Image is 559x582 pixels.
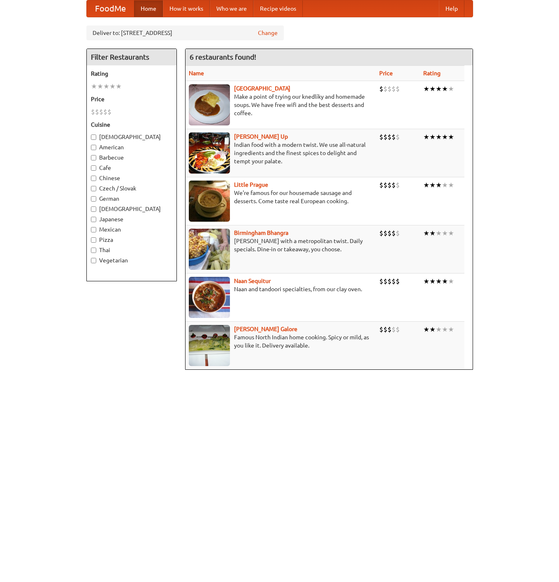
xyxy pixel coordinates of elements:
li: $ [379,181,383,190]
li: $ [95,107,99,116]
li: ★ [423,277,429,286]
li: ★ [442,181,448,190]
li: ★ [423,84,429,93]
li: ★ [423,325,429,334]
input: Vegetarian [91,258,96,263]
li: ★ [436,132,442,141]
input: German [91,196,96,202]
li: ★ [448,132,454,141]
li: $ [396,229,400,238]
a: FoodMe [87,0,134,17]
div: Deliver to: [STREET_ADDRESS] [86,26,284,40]
a: Help [439,0,464,17]
input: Japanese [91,217,96,222]
input: [DEMOGRAPHIC_DATA] [91,134,96,140]
input: American [91,145,96,150]
a: [GEOGRAPHIC_DATA] [234,85,290,92]
li: $ [379,277,383,286]
li: ★ [109,82,116,91]
label: Vegetarian [91,256,172,264]
img: bhangra.jpg [189,229,230,270]
li: $ [383,229,387,238]
li: ★ [442,132,448,141]
ng-pluralize: 6 restaurants found! [190,53,256,61]
img: czechpoint.jpg [189,84,230,125]
li: ★ [423,132,429,141]
a: Birmingham Bhangra [234,230,288,236]
li: ★ [442,229,448,238]
label: German [91,195,172,203]
li: ★ [423,181,429,190]
li: $ [387,229,392,238]
li: $ [392,277,396,286]
a: Name [189,70,204,77]
img: currygalore.jpg [189,325,230,366]
li: ★ [442,325,448,334]
p: Indian food with a modern twist. We use all-natural ingredients and the finest spices to delight ... [189,141,373,165]
li: $ [383,325,387,334]
li: $ [107,107,111,116]
li: $ [396,277,400,286]
li: ★ [429,229,436,238]
label: Thai [91,246,172,254]
h5: Price [91,95,172,103]
li: ★ [103,82,109,91]
a: Little Prague [234,181,268,188]
li: $ [396,84,400,93]
h5: Cuisine [91,121,172,129]
a: Naan Sequitur [234,278,271,284]
label: American [91,143,172,151]
li: ★ [448,277,454,286]
input: Pizza [91,237,96,243]
li: $ [392,325,396,334]
li: ★ [429,84,436,93]
label: Czech / Slovak [91,184,172,192]
h4: Filter Restaurants [87,49,176,65]
p: Naan and tandoori specialties, from our clay oven. [189,285,373,293]
a: Recipe videos [253,0,303,17]
input: Barbecue [91,155,96,160]
li: $ [396,325,400,334]
li: $ [387,84,392,93]
li: $ [392,229,396,238]
a: Who we are [210,0,253,17]
li: ★ [429,277,436,286]
li: $ [392,181,396,190]
a: [PERSON_NAME] Galore [234,326,297,332]
a: How it works [163,0,210,17]
label: Chinese [91,174,172,182]
li: ★ [448,84,454,93]
li: ★ [448,181,454,190]
li: ★ [448,325,454,334]
li: ★ [442,84,448,93]
li: ★ [436,181,442,190]
li: $ [392,84,396,93]
li: ★ [436,277,442,286]
p: Make a point of trying our knedlíky and homemade soups. We have free wifi and the best desserts a... [189,93,373,117]
input: Cafe [91,165,96,171]
img: naansequitur.jpg [189,277,230,318]
label: [DEMOGRAPHIC_DATA] [91,133,172,141]
img: littleprague.jpg [189,181,230,222]
label: Japanese [91,215,172,223]
li: $ [379,132,383,141]
p: We're famous for our housemade sausage and desserts. Come taste real European cooking. [189,189,373,205]
li: $ [387,325,392,334]
p: [PERSON_NAME] with a metropolitan twist. Daily specials. Dine-in or takeaway, you choose. [189,237,373,253]
input: Thai [91,248,96,253]
a: [PERSON_NAME] Up [234,133,288,140]
input: Czech / Slovak [91,186,96,191]
li: $ [396,181,400,190]
li: $ [99,107,103,116]
h5: Rating [91,70,172,78]
a: Price [379,70,393,77]
li: ★ [436,325,442,334]
input: [DEMOGRAPHIC_DATA] [91,206,96,212]
label: Barbecue [91,153,172,162]
li: ★ [429,181,436,190]
li: ★ [429,132,436,141]
li: $ [396,132,400,141]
